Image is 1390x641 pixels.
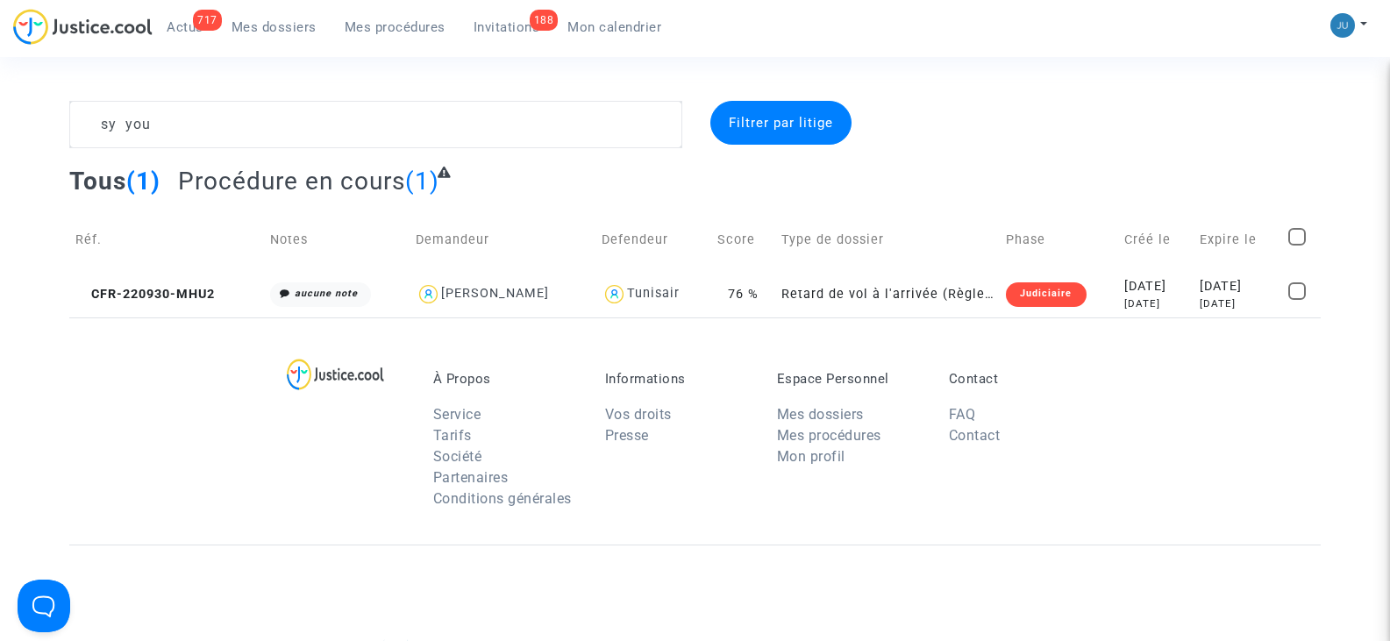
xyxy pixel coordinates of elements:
[264,209,410,271] td: Notes
[75,287,215,302] span: CFR-220930-MHU2
[729,115,833,131] span: Filtrer par litige
[433,406,481,423] a: Service
[605,427,649,444] a: Presse
[627,286,680,301] div: Tunisair
[1124,296,1187,311] div: [DATE]
[345,19,446,35] span: Mes procédures
[405,167,439,196] span: (1)
[553,14,675,40] a: Mon calendrier
[416,281,441,307] img: icon-user.svg
[193,10,222,31] div: 717
[1194,209,1282,271] td: Expire le
[441,286,549,301] div: [PERSON_NAME]
[777,371,923,387] p: Espace Personnel
[331,14,460,40] a: Mes procédures
[605,406,672,423] a: Vos droits
[167,19,203,35] span: Actus
[1006,282,1086,307] div: Judiciaire
[949,427,1001,444] a: Contact
[69,167,126,196] span: Tous
[1200,296,1276,311] div: [DATE]
[777,427,881,444] a: Mes procédures
[1118,209,1194,271] td: Créé le
[602,281,627,307] img: icon-user.svg
[595,209,711,271] td: Defendeur
[178,167,405,196] span: Procédure en cours
[410,209,595,271] td: Demandeur
[1330,13,1355,38] img: 5a1477657f894e90ed302d2948cf88b6
[433,469,509,486] a: Partenaires
[1124,277,1187,296] div: [DATE]
[217,14,331,40] a: Mes dossiers
[1000,209,1118,271] td: Phase
[69,209,264,271] td: Réf.
[530,10,559,31] div: 188
[775,271,1000,317] td: Retard de vol à l'arrivée (Règlement CE n°261/2004)
[287,359,384,390] img: logo-lg.svg
[433,371,579,387] p: À Propos
[777,406,864,423] a: Mes dossiers
[13,9,153,45] img: jc-logo.svg
[460,14,554,40] a: 188Invitations
[775,209,1000,271] td: Type de dossier
[153,14,217,40] a: 717Actus
[18,580,70,632] iframe: Help Scout Beacon - Open
[433,427,472,444] a: Tarifs
[433,490,572,507] a: Conditions générales
[295,288,358,299] i: aucune note
[433,448,482,465] a: Société
[126,167,160,196] span: (1)
[711,209,775,271] td: Score
[1200,277,1276,296] div: [DATE]
[605,371,751,387] p: Informations
[949,371,1094,387] p: Contact
[567,19,661,35] span: Mon calendrier
[728,287,759,302] span: 76 %
[777,448,845,465] a: Mon profil
[474,19,540,35] span: Invitations
[232,19,317,35] span: Mes dossiers
[949,406,976,423] a: FAQ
